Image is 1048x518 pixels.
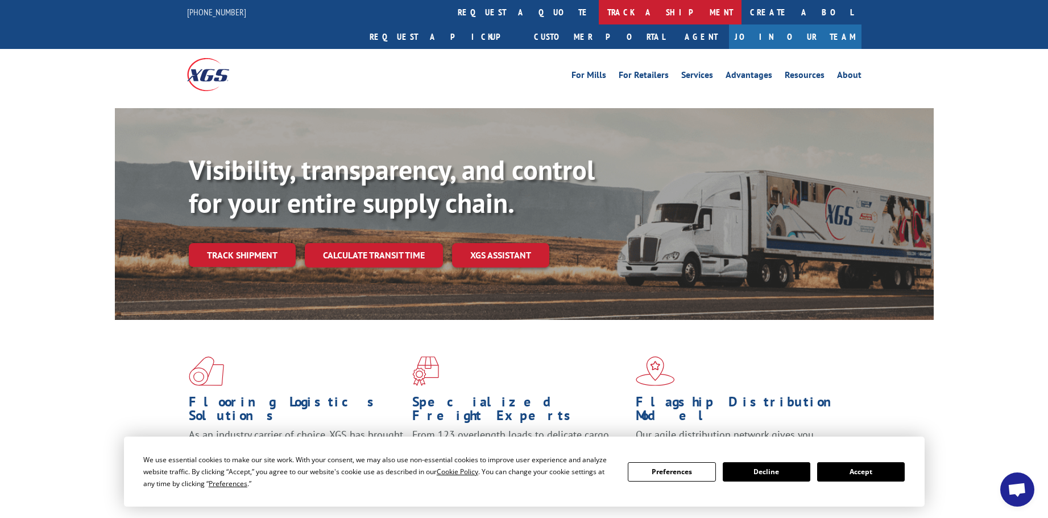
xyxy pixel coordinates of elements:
[187,6,246,18] a: [PHONE_NUMBER]
[525,24,673,49] a: Customer Portal
[726,71,772,83] a: Advantages
[305,243,443,268] a: Calculate transit time
[837,71,861,83] a: About
[189,243,296,267] a: Track shipment
[412,395,627,428] h1: Specialized Freight Experts
[124,437,925,507] div: Cookie Consent Prompt
[1000,472,1034,507] div: Open chat
[636,356,675,386] img: xgs-icon-flagship-distribution-model-red
[437,467,478,476] span: Cookie Policy
[189,428,403,468] span: As an industry carrier of choice, XGS has brought innovation and dedication to flooring logistics...
[361,24,525,49] a: Request a pickup
[143,454,614,490] div: We use essential cookies to make our site work. With your consent, we may also use non-essential ...
[636,395,851,428] h1: Flagship Distribution Model
[636,428,845,455] span: Our agile distribution network gives you nationwide inventory management on demand.
[412,428,627,479] p: From 123 overlength loads to delicate cargo, our experienced staff knows the best way to move you...
[209,479,247,488] span: Preferences
[729,24,861,49] a: Join Our Team
[681,71,713,83] a: Services
[452,243,549,268] a: XGS ASSISTANT
[628,462,715,482] button: Preferences
[189,152,595,220] b: Visibility, transparency, and control for your entire supply chain.
[571,71,606,83] a: For Mills
[673,24,729,49] a: Agent
[412,356,439,386] img: xgs-icon-focused-on-flooring-red
[723,462,810,482] button: Decline
[817,462,905,482] button: Accept
[785,71,825,83] a: Resources
[189,395,404,428] h1: Flooring Logistics Solutions
[619,71,669,83] a: For Retailers
[189,356,224,386] img: xgs-icon-total-supply-chain-intelligence-red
